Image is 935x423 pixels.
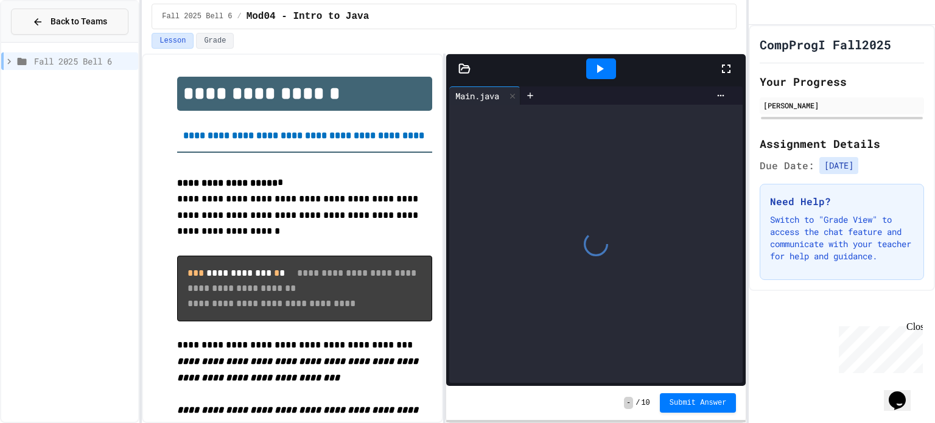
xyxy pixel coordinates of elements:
button: Lesson [152,33,194,49]
div: Chat with us now!Close [5,5,84,77]
div: Main.java [449,89,505,102]
h2: Your Progress [760,73,924,90]
span: Fall 2025 Bell 6 [34,55,133,68]
div: [PERSON_NAME] [763,100,920,111]
iframe: chat widget [884,374,923,411]
span: Back to Teams [51,15,107,28]
div: Main.java [449,86,520,105]
span: / [237,12,241,21]
iframe: chat widget [834,321,923,373]
span: Mod04 - Intro to Java [247,9,369,24]
span: - [624,397,633,409]
h3: Need Help? [770,194,914,209]
span: Due Date: [760,158,814,173]
h2: Assignment Details [760,135,924,152]
span: Fall 2025 Bell 6 [162,12,232,21]
p: Switch to "Grade View" to access the chat feature and communicate with your teacher for help and ... [770,214,914,262]
button: Back to Teams [11,9,128,35]
span: 10 [641,398,650,408]
span: [DATE] [819,157,858,174]
button: Grade [196,33,234,49]
button: Submit Answer [660,393,737,413]
span: Submit Answer [670,398,727,408]
span: / [636,398,640,408]
h1: CompProgI Fall2025 [760,36,891,53]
